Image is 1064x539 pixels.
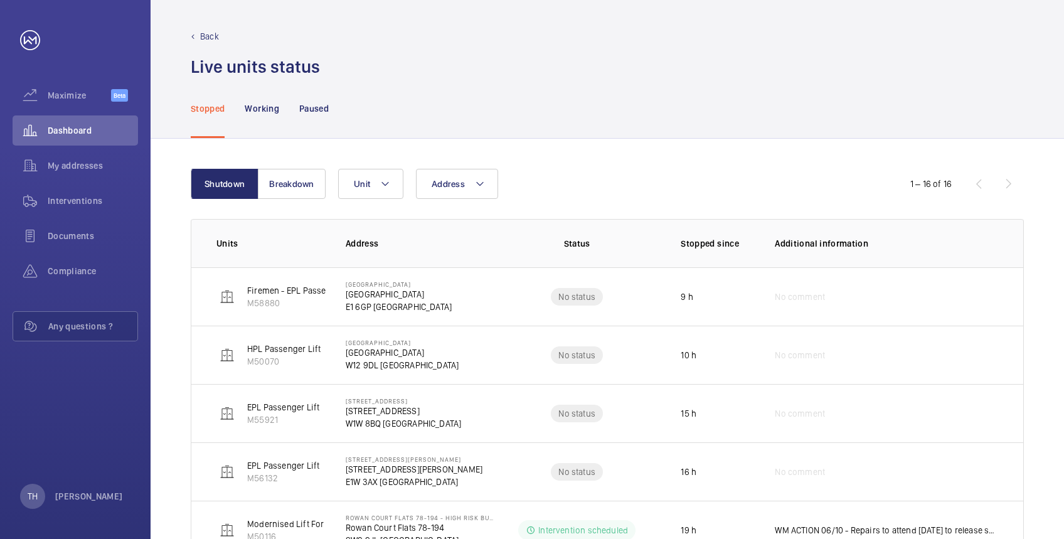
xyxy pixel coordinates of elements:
[910,178,952,190] div: 1 – 16 of 16
[191,102,225,115] p: Stopped
[220,348,235,363] img: elevator.svg
[48,195,138,207] span: Interventions
[346,301,452,313] p: E1 6GP [GEOGRAPHIC_DATA]
[346,288,452,301] p: [GEOGRAPHIC_DATA]
[111,89,128,102] span: Beta
[346,339,459,346] p: [GEOGRAPHIC_DATA]
[432,179,465,189] span: Address
[558,466,595,478] p: No status
[220,289,235,304] img: elevator.svg
[558,407,595,420] p: No status
[346,346,459,359] p: [GEOGRAPHIC_DATA]
[346,237,493,250] p: Address
[346,280,452,288] p: [GEOGRAPHIC_DATA]
[346,397,462,405] p: [STREET_ADDRESS]
[346,456,482,463] p: [STREET_ADDRESS][PERSON_NAME]
[48,265,138,277] span: Compliance
[247,284,379,297] p: Firemen - EPL Passenger Lift 2 RH
[346,463,482,476] p: [STREET_ADDRESS][PERSON_NAME]
[216,237,326,250] p: Units
[258,169,326,199] button: Breakdown
[247,459,319,472] p: EPL Passenger Lift
[346,476,482,488] p: E1W 3AX [GEOGRAPHIC_DATA]
[416,169,498,199] button: Address
[775,291,825,303] span: No comment
[48,124,138,137] span: Dashboard
[247,472,319,484] p: M56132
[220,523,235,538] img: elevator.svg
[681,524,696,536] p: 19 h
[681,466,696,478] p: 16 h
[775,349,825,361] span: No comment
[354,179,370,189] span: Unit
[775,466,825,478] span: No comment
[220,464,235,479] img: elevator.svg
[247,343,321,355] p: HPL Passenger Lift
[558,291,595,303] p: No status
[775,237,998,250] p: Additional information
[346,417,462,430] p: W1W 8BQ [GEOGRAPHIC_DATA]
[48,89,111,102] span: Maximize
[681,237,755,250] p: Stopped since
[220,406,235,421] img: elevator.svg
[502,237,652,250] p: Status
[245,102,279,115] p: Working
[48,159,138,172] span: My addresses
[681,349,696,361] p: 10 h
[191,169,258,199] button: Shutdown
[346,359,459,371] p: W12 9DL [GEOGRAPHIC_DATA]
[28,490,38,503] p: TH
[48,320,137,333] span: Any questions ?
[538,524,628,536] p: Intervention scheduled
[346,521,493,534] p: Rowan Court Flats 78-194
[48,230,138,242] span: Documents
[247,297,379,309] p: M58880
[775,524,998,536] p: WM ACTION 06/10 - Repairs to attend [DATE] to release safety gear
[681,407,696,420] p: 15 h
[558,349,595,361] p: No status
[191,55,320,78] h1: Live units status
[346,514,493,521] p: Rowan Court Flats 78-194 - High Risk Building
[247,401,319,414] p: EPL Passenger Lift
[338,169,403,199] button: Unit
[200,30,219,43] p: Back
[681,291,693,303] p: 9 h
[346,405,462,417] p: [STREET_ADDRESS]
[55,490,123,503] p: [PERSON_NAME]
[247,518,444,530] p: Modernised Lift For Fire Services - LEFT HAND LIFT
[247,355,321,368] p: M50070
[299,102,329,115] p: Paused
[247,414,319,426] p: M55921
[775,407,825,420] span: No comment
